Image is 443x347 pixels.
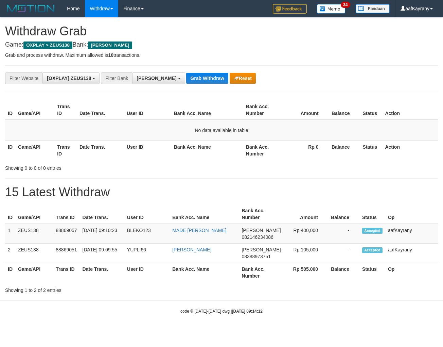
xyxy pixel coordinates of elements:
[5,185,438,199] h1: 15 Latest Withdraw
[385,244,438,263] td: aafKayrany
[53,224,79,244] td: 88869057
[5,72,42,84] div: Filter Website
[15,263,53,282] th: Game/API
[124,244,170,263] td: YUPLI66
[242,234,273,240] span: Copy 082146234086 to clipboard
[15,141,54,160] th: Game/API
[282,141,329,160] th: Rp 0
[284,204,328,224] th: Amount
[15,224,53,244] td: ZEUS138
[5,141,15,160] th: ID
[5,204,15,224] th: ID
[5,24,438,38] h1: Withdraw Grab
[137,76,176,81] span: [PERSON_NAME]
[5,52,438,59] p: Grab and process withdraw. Maximum allowed is transactions.
[242,247,281,252] span: [PERSON_NAME]
[54,100,77,120] th: Trans ID
[385,224,438,244] td: aafKayrany
[53,244,79,263] td: 88869051
[328,224,359,244] td: -
[124,263,170,282] th: User ID
[132,72,185,84] button: [PERSON_NAME]
[5,244,15,263] td: 2
[170,204,239,224] th: Bank Acc. Name
[171,141,243,160] th: Bank Acc. Name
[5,162,179,171] div: Showing 0 to 0 of 0 entries
[124,100,171,120] th: User ID
[80,224,124,244] td: [DATE] 09:10:23
[5,3,57,14] img: MOTION_logo.png
[77,141,124,160] th: Date Trans.
[385,263,438,282] th: Op
[328,244,359,263] td: -
[360,141,383,160] th: Status
[356,4,390,13] img: panduan.png
[15,204,53,224] th: Game/API
[172,247,211,252] a: [PERSON_NAME]
[42,72,100,84] button: [OXPLAY] ZEUS138
[80,244,124,263] td: [DATE] 09:09:55
[382,100,438,120] th: Action
[284,244,328,263] td: Rp 105,000
[341,2,350,8] span: 34
[53,204,79,224] th: Trans ID
[362,247,383,253] span: Accepted
[88,42,132,49] span: [PERSON_NAME]
[242,228,281,233] span: [PERSON_NAME]
[284,263,328,282] th: Rp 505.000
[359,204,385,224] th: Status
[385,204,438,224] th: Op
[172,228,226,233] a: MADE [PERSON_NAME]
[5,100,15,120] th: ID
[5,120,438,141] td: No data available in table
[47,76,91,81] span: [OXPLAY] ZEUS138
[5,42,438,48] h4: Game: Bank:
[317,4,345,14] img: Button%20Memo.svg
[80,204,124,224] th: Date Trans.
[54,141,77,160] th: Trans ID
[5,284,179,294] div: Showing 1 to 2 of 2 entries
[243,141,282,160] th: Bank Acc. Number
[232,309,263,314] strong: [DATE] 09:14:12
[242,254,271,259] span: Copy 08388973751 to clipboard
[124,141,171,160] th: User ID
[124,204,170,224] th: User ID
[108,52,113,58] strong: 10
[329,141,360,160] th: Balance
[5,263,15,282] th: ID
[23,42,72,49] span: OXPLAY > ZEUS138
[101,72,132,84] div: Filter Bank
[80,263,124,282] th: Date Trans.
[239,204,283,224] th: Bank Acc. Number
[239,263,283,282] th: Bank Acc. Number
[284,224,328,244] td: Rp 400,000
[282,100,329,120] th: Amount
[15,244,53,263] td: ZEUS138
[273,4,307,14] img: Feedback.jpg
[329,100,360,120] th: Balance
[180,309,263,314] small: code © [DATE]-[DATE] dwg |
[243,100,282,120] th: Bank Acc. Number
[124,224,170,244] td: BLEKO123
[170,263,239,282] th: Bank Acc. Name
[186,73,228,84] button: Grab Withdraw
[171,100,243,120] th: Bank Acc. Name
[53,263,79,282] th: Trans ID
[5,224,15,244] td: 1
[382,141,438,160] th: Action
[77,100,124,120] th: Date Trans.
[360,100,383,120] th: Status
[328,263,359,282] th: Balance
[230,73,256,84] button: Reset
[15,100,54,120] th: Game/API
[362,228,383,234] span: Accepted
[328,204,359,224] th: Balance
[359,263,385,282] th: Status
